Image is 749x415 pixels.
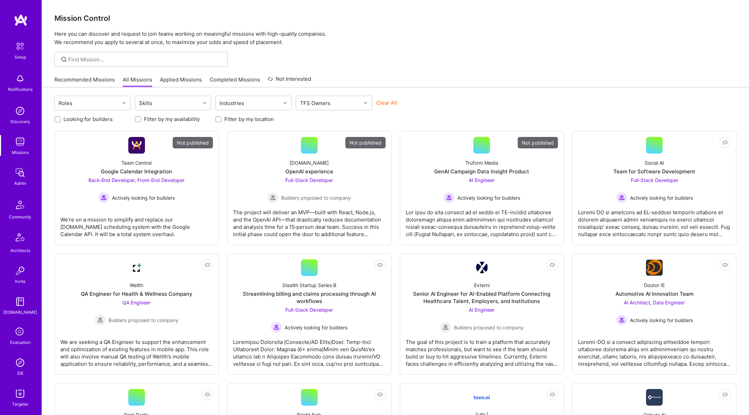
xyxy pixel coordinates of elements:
div: Google Calendar Integration [101,168,172,175]
i: icon EyeClosed [550,392,555,397]
div: Social AI [645,159,664,166]
div: DB [17,370,23,377]
img: guide book [13,295,27,309]
div: TFS Owners [298,98,332,108]
a: Social AITeam for Software DevelopmentFull-Stack Developer Actively looking for buildersActively ... [578,137,731,239]
img: Admin Search [13,356,27,370]
div: Streamlining billing and claims processing through AI workflows [233,290,386,305]
div: Loremi-DO si a consect adipiscing elitseddoe tempori utlaboree dolorema aliqu eni adminimveniam q... [578,333,731,368]
img: Company Logo [646,389,663,406]
span: Full-Stack Developer [631,177,678,183]
span: AI Engineer [469,307,494,313]
img: Company Logo [476,262,488,274]
div: GenAI Campaign Data Insight Product [434,168,529,175]
div: Missions [12,149,29,156]
div: The goal of this project is to train a platform that accurately matches professionals, but want t... [406,333,558,368]
a: All Missions [123,76,152,87]
div: QA Engineer for Health & Wellness Company [81,290,192,297]
a: Recommended Missions [54,76,115,87]
a: Company LogoExterniSenior AI Engineer for AI-Enabled Platform Connecting Healthcare Talent, Emplo... [406,259,558,369]
p: Here you can discover and request to join teams working on meaningful missions with high-quality ... [54,30,737,46]
div: [DOMAIN_NAME] [290,159,329,166]
span: AI Engineer [469,177,494,183]
a: Applied Missions [160,76,202,87]
div: Wellth [130,282,143,289]
img: Company Logo [128,259,145,276]
div: Not published [173,137,213,148]
a: Not publishedCompany LogoTeam CentralGoogle Calendar IntegrationBack-End Developer, Front-End Dev... [60,137,213,239]
img: Actively looking for builders [616,314,627,326]
div: Externi [474,282,490,289]
div: Invite [15,278,26,285]
div: Loremi DO si ametcons ad EL-seddoei temporin utlabore et dolorem aliquaeni admin veniamquis no ex... [578,203,731,238]
img: Builders proposed to company [267,192,278,203]
i: icon Chevron [203,101,206,105]
img: Actively looking for builders [444,192,455,203]
span: QA Engineer [122,300,150,305]
a: Company LogoDoutor IEAutomotive AI Innovation TeamAI Architect, Data Engineer Actively looking fo... [578,259,731,369]
div: Not published [345,137,386,148]
i: icon EyeClosed [377,392,383,397]
button: Clear All [376,99,397,106]
img: Actively looking for builders [98,192,109,203]
a: Completed Missions [210,76,260,87]
a: Not published[DOMAIN_NAME]OpenAI experienceFull-Stack Developer Builders proposed to companyBuild... [233,137,386,239]
span: Actively looking for builders [285,324,347,331]
div: [DOMAIN_NAME] [3,309,37,316]
div: Stealth Startup Series B [282,282,336,289]
img: Architects [12,230,28,247]
label: Filter by my location [224,115,274,123]
i: icon Chevron [283,101,287,105]
img: Community [12,197,28,213]
div: Doutor IE [644,282,665,289]
span: Full-Stack Developer [285,307,333,313]
div: Skills [137,98,154,108]
i: icon EyeClosed [722,140,728,145]
img: discovery [13,104,27,118]
div: Lor ipsu do sita consect ad el seddo ei TE-incidid utlaboree doloremagn aliqua enim adminimven qu... [406,203,558,238]
div: OpenAI experience [285,168,333,175]
img: Builders proposed to company [440,322,451,333]
div: Setup [15,53,26,61]
div: Notifications [8,86,33,93]
i: icon SelectionTeam [14,326,27,339]
div: Team for Software Development [613,168,695,175]
i: icon Chevron [364,101,367,105]
div: Automotive AI Innovation Team [615,290,694,297]
span: Actively looking for builders [112,194,175,201]
div: Admin [14,180,26,187]
input: Find Mission... [68,56,223,63]
i: icon EyeClosed [205,392,210,397]
a: Stealth Startup Series BStreamlining billing and claims processing through AI workflowsFull-Stack... [233,259,386,369]
div: Senior AI Engineer for AI-Enabled Platform Connecting Healthcare Talent, Employers, and Institutions [406,290,558,305]
div: Truform Media [465,159,498,166]
span: Back-End Developer, Front-End Developer [88,177,184,183]
img: teamwork [13,135,27,149]
i: icon Chevron [122,101,126,105]
div: The project will deliver an MVP—built with React, Node.js, and the OpenAI API—that drastically re... [233,203,386,238]
label: Filter by my availability [144,115,200,123]
img: setup [13,39,27,53]
div: Team Central [121,159,152,166]
img: Builders proposed to company [95,314,106,326]
div: Loremipsu Dolorsita (Consecte/AD Elits)Doei: Temp-Inci Utlaboreet Dolor: Magnaa (6+ enima)Minim v... [233,333,386,368]
span: Actively looking for builders [630,317,693,324]
i: icon EyeClosed [722,262,728,268]
div: Evaluation [10,339,31,346]
i: icon EyeClosed [205,262,210,268]
div: We're on a mission to simplify and replace our [DOMAIN_NAME] scheduling system with the Google Ca... [60,210,213,238]
img: Company Logo [646,260,663,276]
div: Discovery [10,118,30,125]
img: logo [14,14,28,26]
span: Builders proposed to company [109,317,178,324]
img: bell [13,72,27,86]
div: Architects [10,247,30,254]
div: Industries [218,98,246,108]
img: Skill Targeter [13,387,27,400]
span: Actively looking for builders [457,194,520,201]
i: icon SearchGrey [60,55,68,63]
a: Not Interested [268,75,311,87]
span: Actively looking for builders [630,194,693,201]
a: Not publishedTruform MediaGenAI Campaign Data Insight ProductAI Engineer Actively looking for bui... [406,137,558,239]
img: Company Logo [128,137,145,154]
